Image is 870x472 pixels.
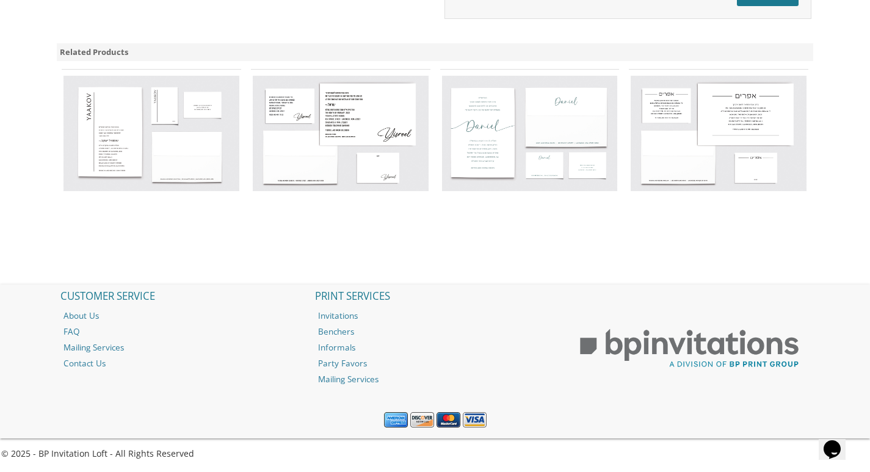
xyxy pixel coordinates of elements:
a: Contact Us [54,355,307,371]
a: Benchers [309,324,562,339]
img: Bar Mitzvah Invitation Style 6 [253,76,429,191]
h2: PRINT SERVICES [309,285,562,308]
a: Party Favors [309,355,562,371]
img: Bar Mitzvah Invitation Style 8 [631,76,807,191]
a: About Us [54,308,307,324]
img: Bar Mitzvah Invitation Style 7 [442,76,618,191]
iframe: chat widget [819,423,858,460]
a: Invitations [309,308,562,324]
img: American Express [384,412,408,428]
a: Mailing Services [54,339,307,355]
a: Mailing Services [309,371,562,387]
img: Visa [463,412,487,428]
div: Related Products [57,43,814,61]
img: Bar Mitzvah Invitation Style 5 [63,76,239,191]
img: MasterCard [437,412,460,428]
img: Discover [410,412,434,428]
img: BP Print Group [563,318,816,379]
h2: CUSTOMER SERVICE [54,285,307,308]
a: Informals [309,339,562,355]
a: FAQ [54,324,307,339]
